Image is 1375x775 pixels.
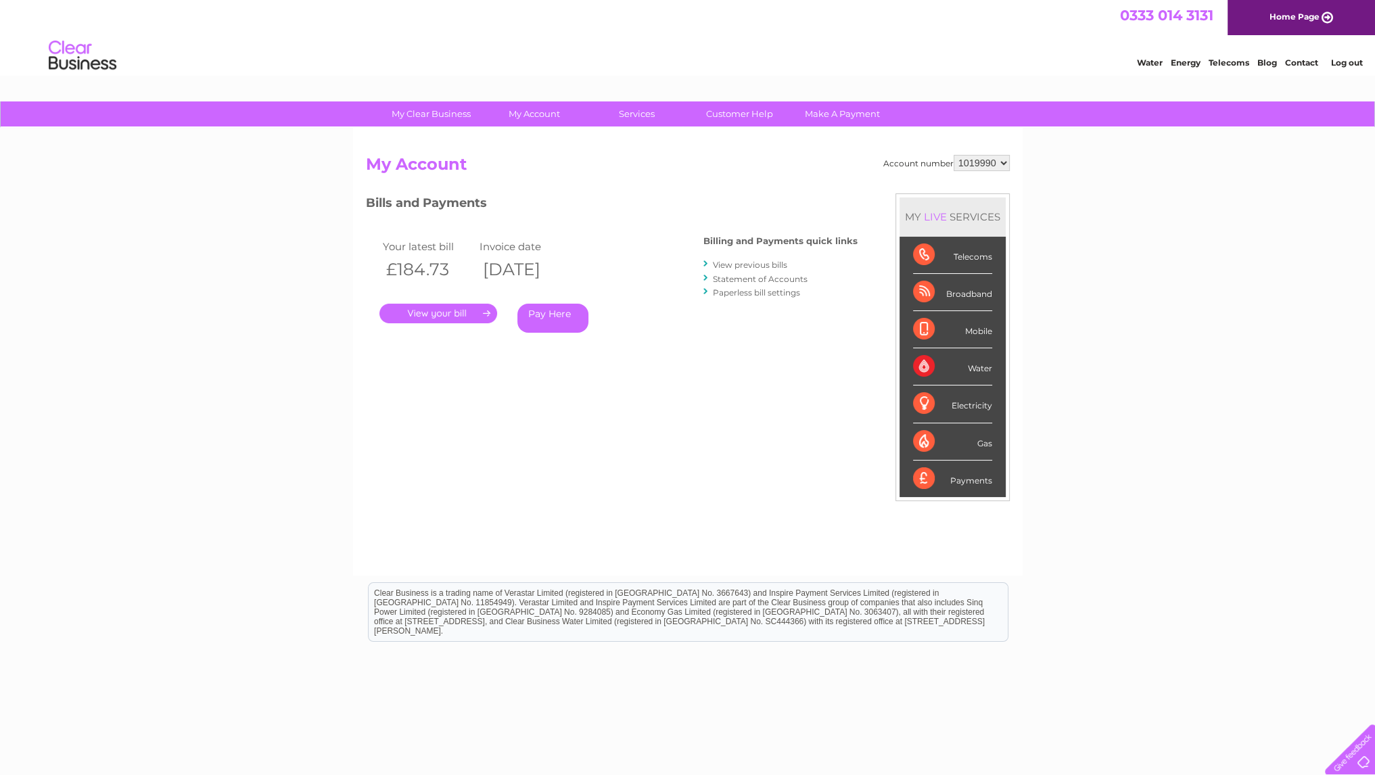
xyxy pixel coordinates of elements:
[913,461,992,497] div: Payments
[913,348,992,385] div: Water
[581,101,693,126] a: Services
[913,274,992,311] div: Broadband
[1330,57,1362,68] a: Log out
[1285,57,1318,68] a: Contact
[1209,57,1249,68] a: Telecoms
[379,304,497,323] a: .
[369,7,1008,66] div: Clear Business is a trading name of Verastar Limited (registered in [GEOGRAPHIC_DATA] No. 3667643...
[379,256,477,283] th: £184.73
[1137,57,1163,68] a: Water
[366,193,858,217] h3: Bills and Payments
[703,236,858,246] h4: Billing and Payments quick links
[883,155,1010,171] div: Account number
[913,311,992,348] div: Mobile
[900,197,1006,236] div: MY SERVICES
[787,101,898,126] a: Make A Payment
[913,237,992,274] div: Telecoms
[48,35,117,76] img: logo.png
[913,423,992,461] div: Gas
[379,237,477,256] td: Your latest bill
[913,385,992,423] div: Electricity
[713,287,800,298] a: Paperless bill settings
[476,256,574,283] th: [DATE]
[713,260,787,270] a: View previous bills
[921,210,950,223] div: LIVE
[1257,57,1277,68] a: Blog
[366,155,1010,181] h2: My Account
[375,101,487,126] a: My Clear Business
[517,304,588,333] a: Pay Here
[684,101,795,126] a: Customer Help
[1120,7,1213,24] a: 0333 014 3131
[713,274,808,284] a: Statement of Accounts
[476,237,574,256] td: Invoice date
[1171,57,1201,68] a: Energy
[478,101,590,126] a: My Account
